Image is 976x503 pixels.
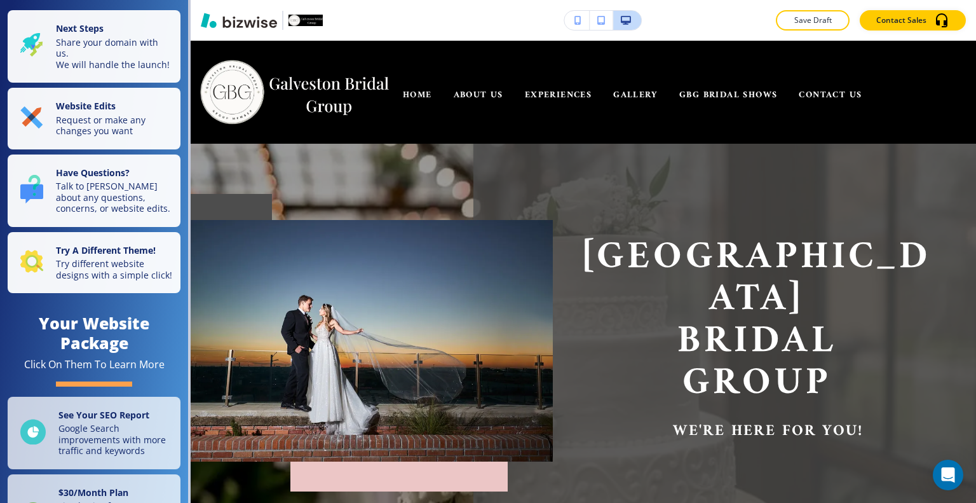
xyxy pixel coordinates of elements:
p: Group [576,363,938,405]
button: Try A Different Theme!Try different website designs with a simple click! [8,232,180,294]
span: CONTACT US [799,87,862,103]
span: ABOUT US [454,87,503,103]
strong: Have Questions? [56,167,130,179]
strong: Website Edits [56,100,116,112]
a: See Your SEO ReportGoogle Search improvements with more traffic and keywords [8,397,180,469]
div: Open Intercom Messenger [933,460,963,490]
strong: See Your SEO Report [58,409,149,421]
img: Galveston Bridal Group [200,51,390,134]
p: Share your domain with us. We will handle the launch! [56,37,173,71]
span: GALLERY [613,87,658,103]
button: Next StepsShare your domain with us.We will handle the launch! [8,10,180,83]
h4: Your Website Package [8,314,180,353]
span: HOME [403,87,432,103]
p: Talk to [PERSON_NAME] about any questions, concerns, or website edits. [56,181,173,214]
button: Save Draft [776,10,850,31]
p: Save Draft [792,15,833,26]
span: GBG BRIDAL SHOWS [679,87,777,103]
p: Google Search improvements with more traffic and keywords [58,423,173,457]
strong: Try A Different Theme! [56,244,156,256]
strong: $ 30 /Month Plan [58,486,128,499]
img: cc3ef394925dcf1d1839904563c9ca16.webp [191,220,553,462]
strong: we're here for you! [673,418,864,444]
button: Contact Sales [860,10,966,31]
div: Click On Them To Learn More [24,358,165,371]
p: [GEOGRAPHIC_DATA] [576,237,938,321]
p: Contact Sales [876,15,926,26]
img: Bizwise Logo [201,13,277,28]
p: Bridal [576,321,938,363]
p: Try different website designs with a simple click! [56,258,173,280]
span: EXPERIENCES [525,87,592,103]
p: Request or make any changes you want [56,114,173,137]
button: Website EditsRequest or make any changes you want [8,88,180,149]
strong: Next Steps [56,22,104,34]
button: Have Questions?Talk to [PERSON_NAME] about any questions, concerns, or website edits. [8,155,180,227]
img: Your Logo [288,15,323,27]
